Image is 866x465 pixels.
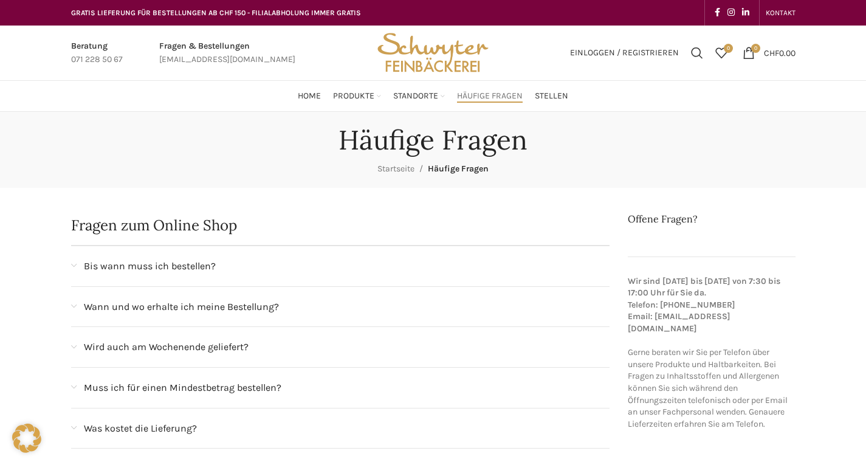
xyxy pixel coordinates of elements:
strong: Email: [EMAIL_ADDRESS][DOMAIN_NAME] [628,311,730,334]
span: Einloggen / Registrieren [570,49,679,57]
a: Site logo [373,47,492,57]
a: KONTAKT [766,1,796,25]
h2: Fragen zum Online Shop [71,218,610,233]
a: Infobox link [71,40,123,67]
span: 0 [724,44,733,53]
span: GRATIS LIEFERUNG FÜR BESTELLUNGEN AB CHF 150 - FILIALABHOLUNG IMMER GRATIS [71,9,361,17]
a: Standorte [393,84,445,108]
strong: Wir sind [DATE] bis [DATE] von 7:30 bis 17:00 Uhr für Sie da. [628,276,780,298]
h1: Häufige Fragen [338,124,528,156]
span: KONTAKT [766,9,796,17]
a: Häufige Fragen [457,84,523,108]
bdi: 0.00 [764,47,796,58]
span: Häufige Fragen [428,164,489,174]
span: Muss ich für einen Mindestbetrag bestellen? [84,380,281,396]
span: Standorte [393,91,438,102]
span: Häufige Fragen [457,91,523,102]
span: Bis wann muss ich bestellen? [84,258,216,274]
a: Facebook social link [711,4,724,21]
span: Wann und wo erhalte ich meine Bestellung? [84,299,279,315]
a: 0 [709,41,734,65]
a: Home [298,84,321,108]
div: Main navigation [65,84,802,108]
a: Suchen [685,41,709,65]
strong: Telefon: [PHONE_NUMBER] [628,300,735,310]
p: Gerne beraten wir Sie per Telefon über unsere Produkte und Haltbarkeiten. Bei Fragen zu Inhaltsst... [628,275,796,430]
a: Stellen [535,84,568,108]
span: Stellen [535,91,568,102]
a: Instagram social link [724,4,738,21]
span: Wird auch am Wochenende geliefert? [84,339,249,355]
div: Meine Wunschliste [709,41,734,65]
span: Produkte [333,91,374,102]
a: Linkedin social link [738,4,753,21]
h2: Offene Fragen? [628,212,796,226]
span: Was kostet die Lieferung? [84,421,197,436]
span: Home [298,91,321,102]
span: CHF [764,47,779,58]
span: 0 [751,44,760,53]
a: Startseite [377,164,414,174]
a: Infobox link [159,40,295,67]
img: Bäckerei Schwyter [373,26,492,80]
a: Produkte [333,84,381,108]
div: Secondary navigation [760,1,802,25]
a: Einloggen / Registrieren [564,41,685,65]
a: 0 CHF0.00 [737,41,802,65]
